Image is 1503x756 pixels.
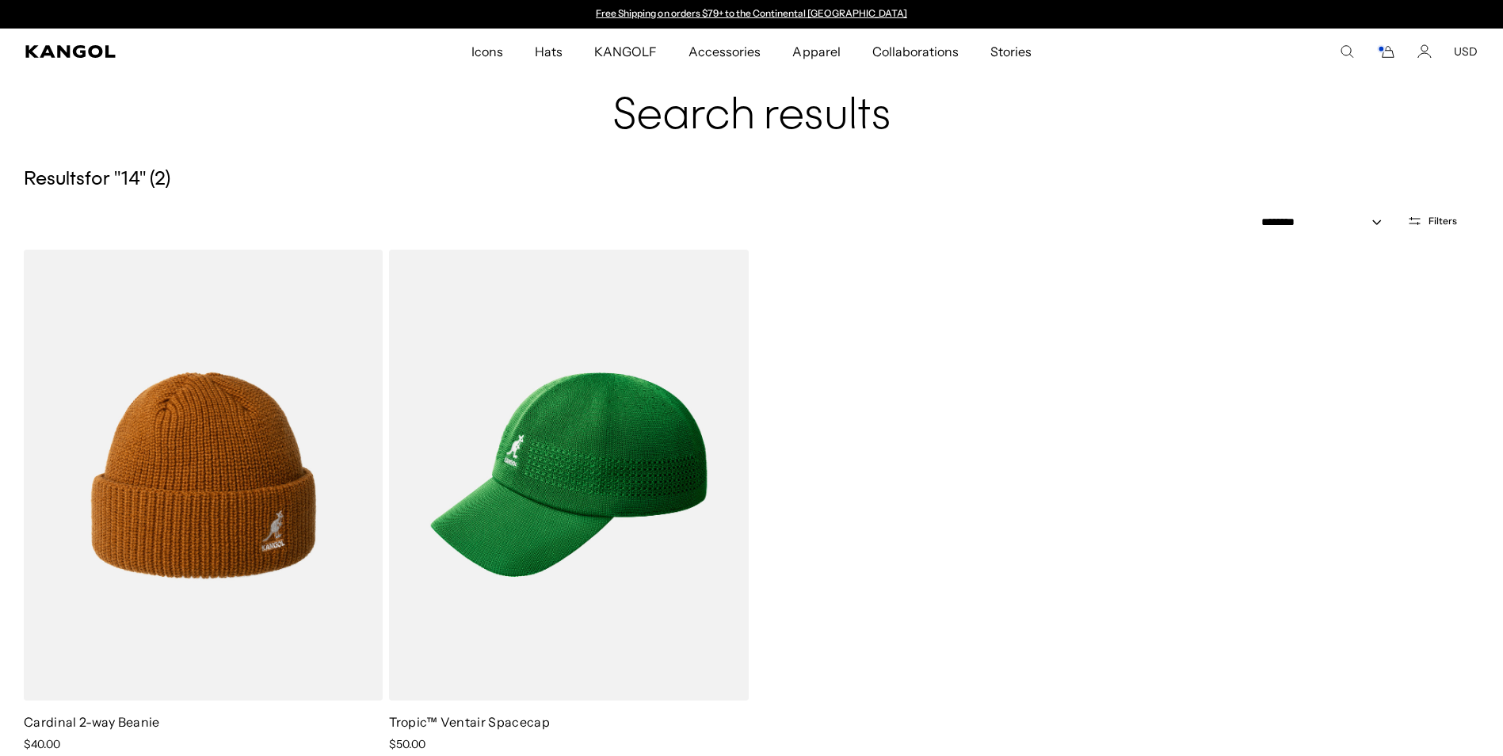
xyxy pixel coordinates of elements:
button: Cart [1376,44,1395,59]
span: Icons [471,29,503,74]
a: Hats [519,29,578,74]
span: Stories [990,29,1032,74]
div: Announcement [589,8,915,21]
span: $40.00 [24,737,60,751]
select: Sort by: Featured [1255,214,1398,231]
div: 1 of 2 [589,8,915,21]
h5: Results for " 14 " ( 2 ) [24,168,1479,192]
span: Filters [1429,216,1457,227]
span: KANGOLF [594,29,657,74]
img: Tropic™ Ventair Spacecap [389,250,748,701]
h1: Search results [24,41,1479,143]
summary: Search here [1340,44,1354,59]
a: Icons [456,29,519,74]
slideshow-component: Announcement bar [589,8,915,21]
img: Cardinal 2-way Beanie [24,250,383,701]
button: Open filters [1398,214,1467,228]
a: KANGOLF [578,29,673,74]
span: Collaborations [872,29,959,74]
a: Stories [975,29,1047,74]
a: Accessories [673,29,776,74]
a: Apparel [776,29,856,74]
button: USD [1454,44,1478,59]
span: Accessories [689,29,761,74]
a: Tropic™ Ventair Spacecap [389,714,550,730]
a: Account [1417,44,1432,59]
span: $50.00 [389,737,425,751]
a: Collaborations [856,29,975,74]
a: Free Shipping on orders $79+ to the Continental [GEOGRAPHIC_DATA] [596,7,907,19]
a: Cardinal 2-way Beanie [24,714,160,730]
a: Kangol [25,45,312,58]
span: Hats [535,29,563,74]
span: Apparel [792,29,840,74]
